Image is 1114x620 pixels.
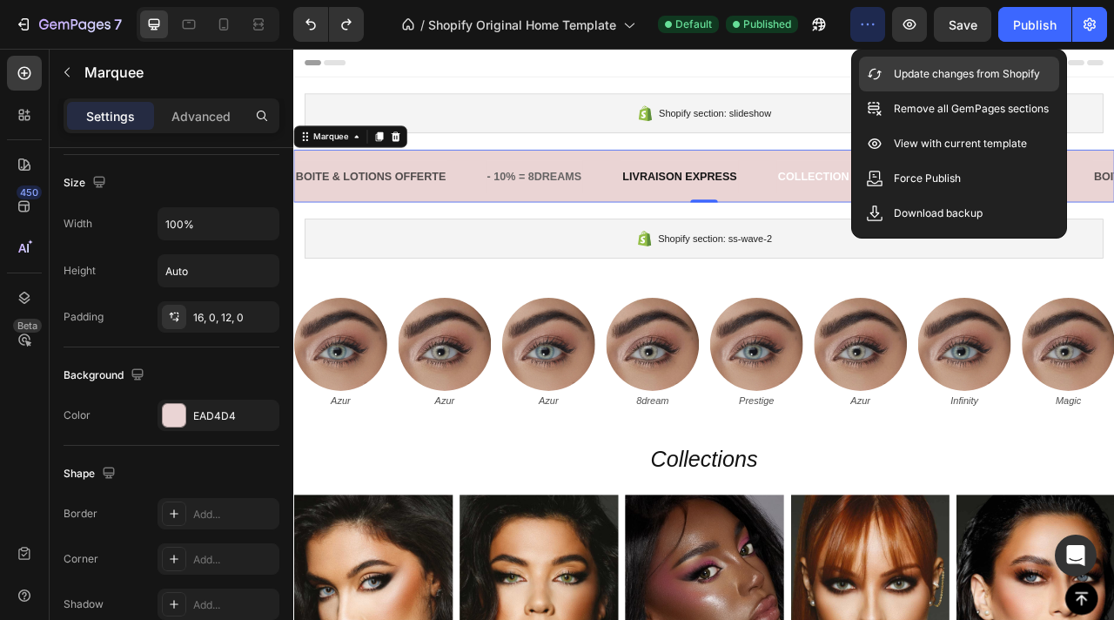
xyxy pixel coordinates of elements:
[663,437,778,459] p: Azur
[661,317,780,435] img: gempages_539241407496324092-42c3903c-779a-4661-bc8f-c33676543203.webp
[158,208,278,239] input: Auto
[193,552,275,568] div: Add...
[193,408,275,424] div: EAD4D4
[64,216,92,232] div: Width
[419,151,564,176] p: LIVRAISON EXPRESS
[894,205,983,222] p: Download backup
[158,255,278,286] input: Auto
[836,151,966,176] p: PACK DECOUVERT
[64,551,98,567] div: Corner
[1055,535,1097,576] div: Open Intercom Messenger
[64,172,110,195] div: Size
[397,317,515,435] img: gempages_539241407496324092-42c3903c-779a-4661-bc8f-c33676543203.webp
[114,14,122,35] p: 7
[2,437,117,459] p: Azur
[420,16,425,34] span: /
[934,7,991,42] button: Save
[949,17,977,32] span: Save
[465,71,607,92] span: Shopify section: slideshow
[84,62,272,83] p: Marquee
[464,231,609,252] span: Shopify section: ss-wave-2
[675,17,712,32] span: Default
[894,135,1027,152] p: View with current template
[17,185,42,199] div: 450
[1013,16,1057,34] div: Publish
[1,149,196,178] div: Rich Text Editor. Editing area: main
[64,309,104,325] div: Padding
[193,507,275,522] div: Add...
[13,319,42,333] div: Beta
[193,597,275,613] div: Add...
[64,506,97,522] div: Border
[894,65,1040,83] p: Update changes from Shopify
[926,317,1044,435] img: gempages_539241407496324092-42c3903c-779a-4661-bc8f-c33676543203.webp
[266,437,381,459] p: Azur
[64,408,91,423] div: Color
[894,100,1049,118] p: Remove all GemPages sections
[928,437,1043,459] p: Magic
[293,7,364,42] div: Undo/Redo
[743,17,791,32] span: Published
[3,151,194,176] p: BOITE & LOTIONS OFFERTE
[64,263,96,279] div: Height
[171,107,231,125] p: Advanced
[529,317,648,435] img: gempages_539241407496324092-5117958d-2f56-4875-a5bc-27353dd18e3a.jpg
[132,317,251,435] img: gempages_539241407496324092-42c3903c-779a-4661-bc8f-c33676543203.webp
[794,317,912,435] img: gempages_539241407496324092-5117958d-2f56-4875-a5bc-27353dd18e3a.jpg
[134,437,249,459] p: Azur
[265,317,383,435] img: gempages_539241407496324092-5117958d-2f56-4875-a5bc-27353dd18e3a.jpg
[795,437,910,459] p: Infinity
[428,16,616,34] span: Shopify Original Home Template
[7,7,130,42] button: 7
[193,310,275,326] div: 16, 0, 12, 0
[64,364,148,387] div: Background
[531,437,646,459] p: Prestige
[998,7,1071,42] button: Publish
[22,104,73,119] div: Marquee
[293,49,1114,620] iframe: Design area
[616,151,784,176] p: COLLECTION LUXE -20%
[399,437,513,459] p: 8dream
[894,170,961,187] p: Force Publish
[86,107,135,125] p: Settings
[64,462,119,486] div: Shape
[246,151,366,176] p: - 10% = 8DREAMS
[64,596,104,612] div: Shadow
